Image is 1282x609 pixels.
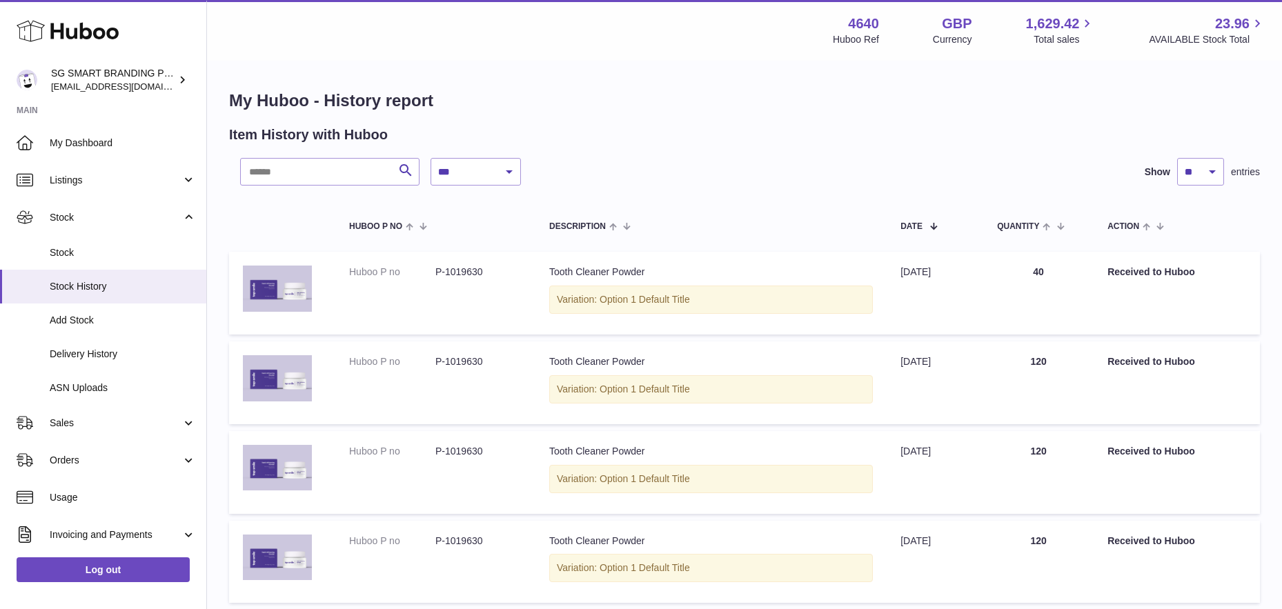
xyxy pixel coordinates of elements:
span: Stock [50,246,196,259]
dd: P-1019630 [435,535,522,548]
dt: Huboo P no [349,355,435,368]
span: 1,629.42 [1026,14,1080,33]
img: mockupboxandjar_1_1.png [243,266,312,312]
span: Stock [50,211,181,224]
dd: P-1019630 [435,445,522,458]
span: Action [1107,222,1139,231]
td: [DATE] [887,521,983,603]
div: Variation: Option 1 Default Title [549,286,873,314]
dt: Huboo P no [349,266,435,279]
span: Sales [50,417,181,430]
h2: Item History with Huboo [229,126,388,144]
strong: Received to Huboo [1107,446,1195,457]
span: Stock History [50,280,196,293]
td: 120 [983,521,1094,603]
span: Description [549,222,606,231]
td: [DATE] [887,341,983,424]
span: My Dashboard [50,137,196,150]
strong: Received to Huboo [1107,266,1195,277]
span: Quantity [997,222,1039,231]
span: entries [1231,166,1260,179]
a: Log out [17,557,190,582]
label: Show [1145,166,1170,179]
span: [EMAIL_ADDRESS][DOMAIN_NAME] [51,81,203,92]
a: 1,629.42 Total sales [1026,14,1096,46]
span: Delivery History [50,348,196,361]
span: Listings [50,174,181,187]
strong: GBP [942,14,972,33]
td: Tooth Cleaner Powder [535,252,887,335]
span: 23.96 [1215,14,1250,33]
a: 23.96 AVAILABLE Stock Total [1149,14,1265,46]
strong: Received to Huboo [1107,356,1195,367]
div: Variation: Option 1 Default Title [549,554,873,582]
td: Tooth Cleaner Powder [535,341,887,424]
td: 120 [983,431,1094,514]
div: Variation: Option 1 Default Title [549,465,873,493]
img: mockupboxandjar_1_1.png [243,535,312,581]
td: 40 [983,252,1094,335]
div: Variation: Option 1 Default Title [549,375,873,403]
span: ASN Uploads [50,381,196,395]
span: Orders [50,454,181,467]
dd: P-1019630 [435,355,522,368]
td: Tooth Cleaner Powder [535,431,887,514]
span: Invoicing and Payments [50,528,181,541]
td: Tooth Cleaner Powder [535,521,887,603]
span: Add Stock [50,314,196,327]
div: Currency [933,33,972,46]
strong: 4640 [848,14,879,33]
td: [DATE] [887,252,983,335]
img: uktopsmileshipping@gmail.com [17,70,37,90]
dt: Huboo P no [349,445,435,458]
dd: P-1019630 [435,266,522,279]
div: Huboo Ref [833,33,879,46]
img: mockupboxandjar_1_1.png [243,445,312,491]
strong: Received to Huboo [1107,535,1195,546]
span: Huboo P no [349,222,402,231]
div: SG SMART BRANDING PTE. LTD. [51,67,175,93]
span: Total sales [1034,33,1095,46]
span: Usage [50,491,196,504]
dt: Huboo P no [349,535,435,548]
td: [DATE] [887,431,983,514]
span: AVAILABLE Stock Total [1149,33,1265,46]
img: mockupboxandjar_1_1.png [243,355,312,401]
td: 120 [983,341,1094,424]
h1: My Huboo - History report [229,90,1260,112]
span: Date [900,222,923,231]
